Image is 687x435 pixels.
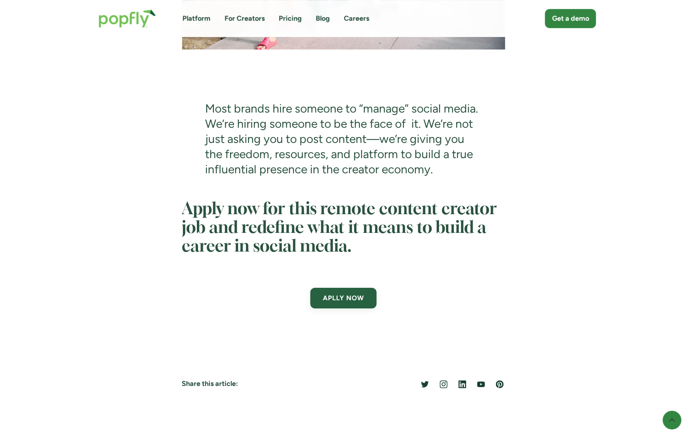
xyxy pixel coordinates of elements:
a: Platform [182,14,211,23]
div: Get a demo [552,14,589,23]
a: Pricing [279,14,302,23]
p: ‍ [182,256,505,266]
h5: Share this article: [182,379,339,389]
blockquote: Most brands hire someone to “manage” social media. We’re hiring someone to be the face of it. We’... [182,77,505,200]
a: home [91,2,164,35]
p: ‍ [182,320,505,330]
a: Get a demo [545,9,596,28]
a: Careers [344,14,369,23]
a: For Creators [225,14,265,23]
h2: Apply now for this remote content creator job and redefine what it means to build a career in soc... [182,200,505,257]
p: ‍ [182,359,505,369]
p: ‍ [182,340,505,349]
a: Blog [316,14,330,23]
a: APLLY NOW [310,288,377,308]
